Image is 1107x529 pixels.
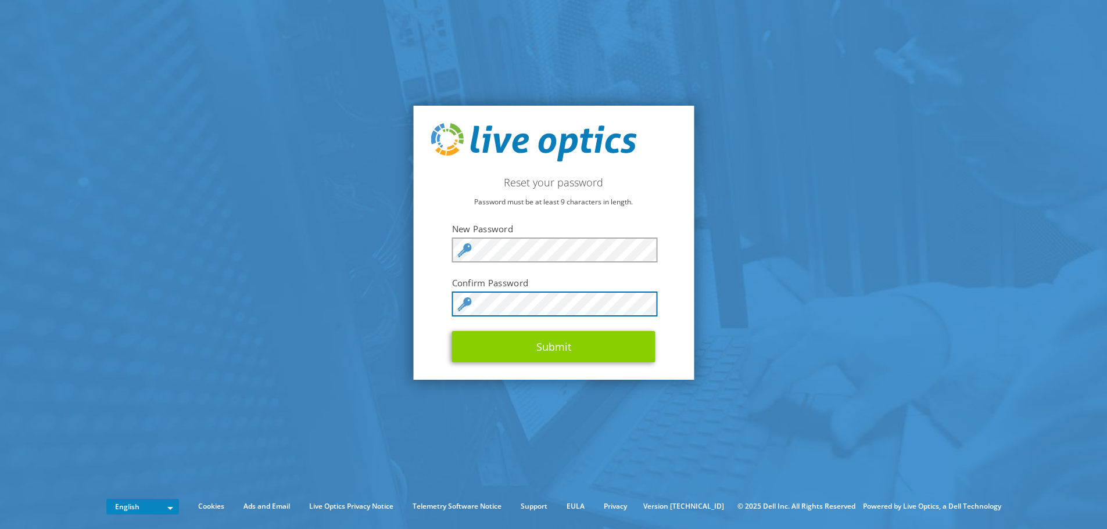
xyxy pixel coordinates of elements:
[431,176,676,189] h2: Reset your password
[863,500,1001,513] li: Powered by Live Optics, a Dell Technology
[300,500,402,513] a: Live Optics Privacy Notice
[558,500,593,513] a: EULA
[235,500,299,513] a: Ads and Email
[637,500,730,513] li: Version [TECHNICAL_ID]
[512,500,556,513] a: Support
[595,500,636,513] a: Privacy
[452,331,655,362] button: Submit
[732,500,861,513] li: © 2025 Dell Inc. All Rights Reserved
[189,500,233,513] a: Cookies
[452,223,655,235] label: New Password
[431,123,636,161] img: live_optics_svg.svg
[404,500,510,513] a: Telemetry Software Notice
[452,277,655,289] label: Confirm Password
[431,196,676,208] p: Password must be at least 9 characters in length.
